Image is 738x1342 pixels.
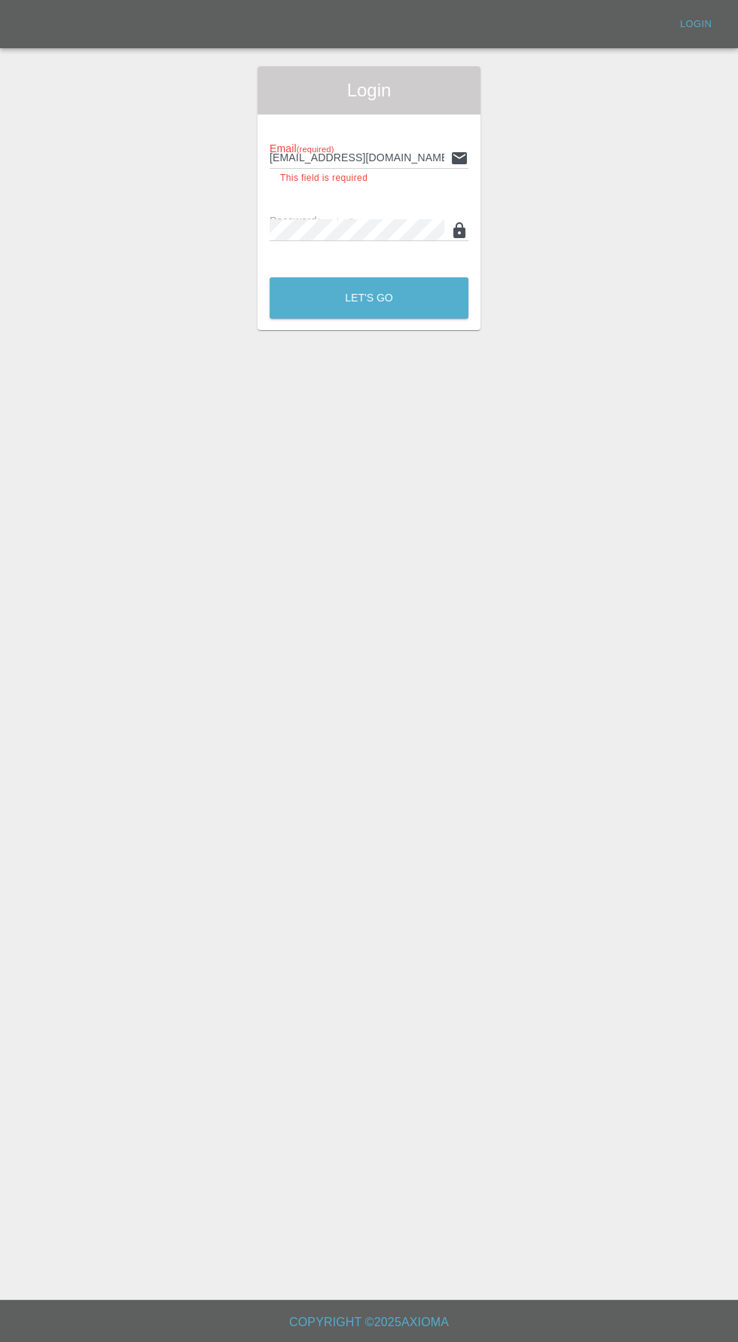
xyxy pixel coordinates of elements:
[672,13,720,36] a: Login
[270,142,334,154] span: Email
[12,1312,726,1333] h6: Copyright © 2025 Axioma
[317,217,355,226] small: (required)
[270,78,468,102] span: Login
[270,215,354,227] span: Password
[280,171,458,186] p: This field is required
[270,277,468,319] button: Let's Go
[297,145,334,154] small: (required)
